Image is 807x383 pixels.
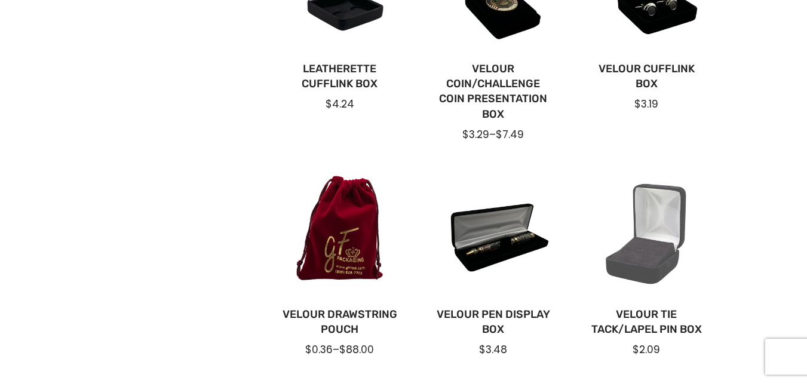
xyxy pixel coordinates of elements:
a: Leatherette Cufflink Box [283,62,398,91]
span: $0.36 [305,342,333,357]
span: $3.29 [462,127,489,142]
div: $3.19 [589,97,704,111]
a: Velour Drawstring Pouch [283,307,398,337]
div: – [435,127,551,142]
div: $2.09 [589,342,704,357]
div: $3.48 [435,342,551,357]
a: Velour Pen Display Box [435,307,551,337]
div: $4.24 [283,97,398,111]
span: $88.00 [339,342,374,357]
a: Velour Cufflink Box [589,62,704,91]
span: $7.49 [496,127,524,142]
a: Velour Tie Tack/Lapel Pin Box [589,307,704,337]
a: Velour Coin/Challenge Coin Presentation Box [435,62,551,122]
div: – [283,342,398,357]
